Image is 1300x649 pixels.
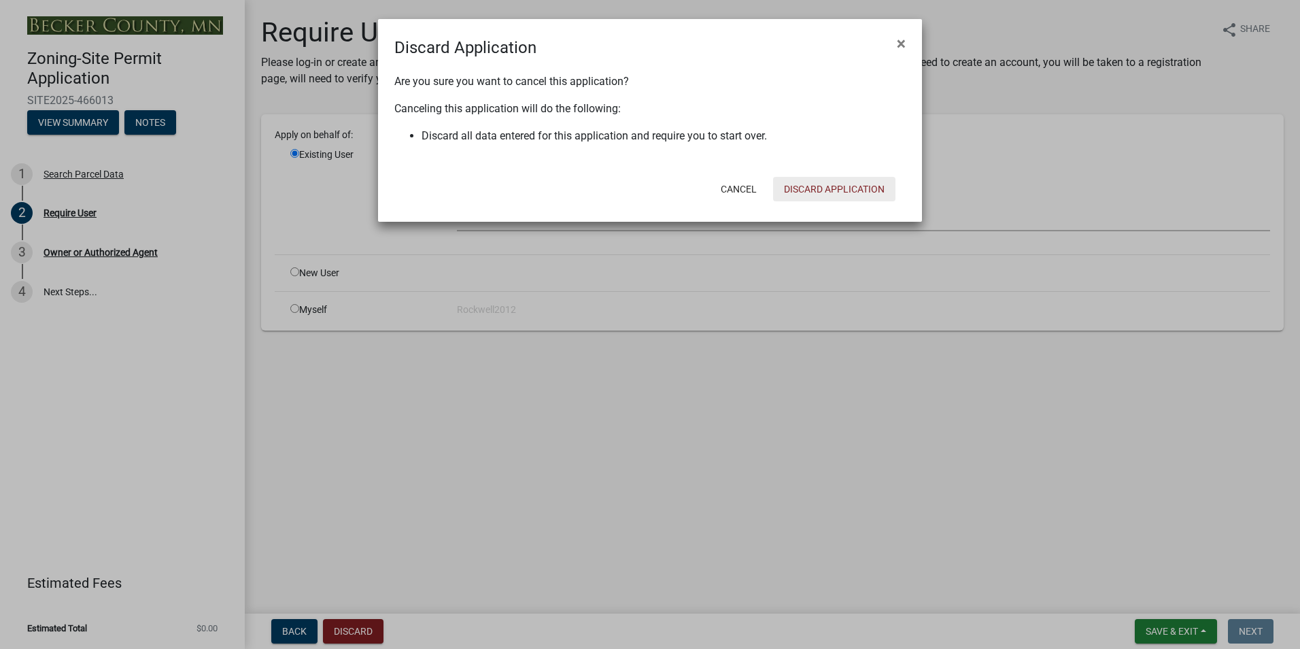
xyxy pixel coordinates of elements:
[897,34,906,53] span: ×
[422,128,906,144] li: Discard all data entered for this application and require you to start over.
[394,101,906,117] p: Canceling this application will do the following:
[710,177,768,201] button: Cancel
[886,24,917,63] button: Close
[394,35,536,60] h4: Discard Application
[773,177,895,201] button: Discard Application
[394,73,906,90] p: Are you sure you want to cancel this application?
